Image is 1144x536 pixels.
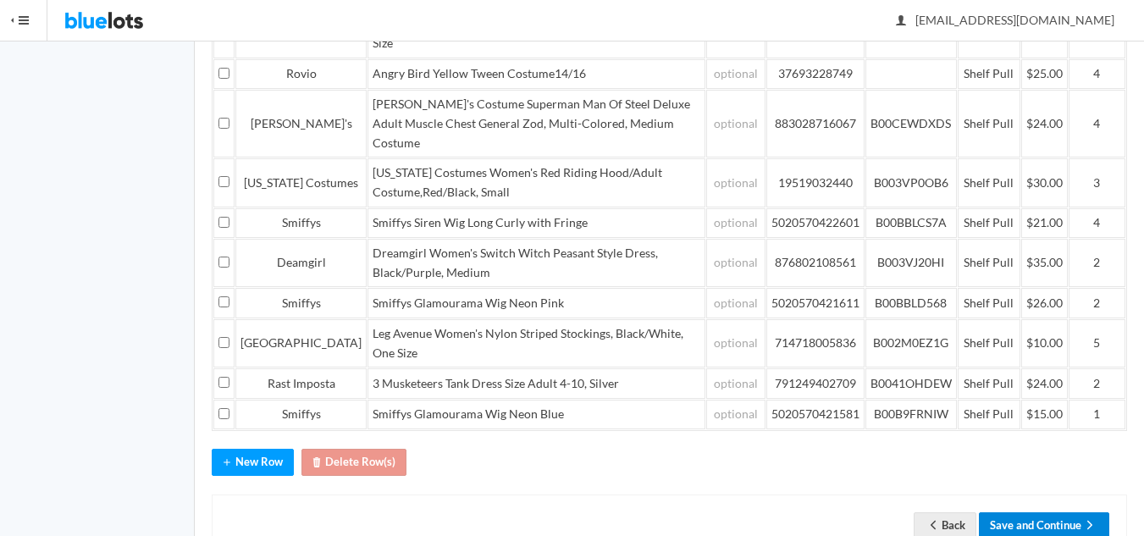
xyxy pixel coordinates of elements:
ion-icon: arrow forward [1081,518,1098,534]
td: 37693228749 [766,59,865,90]
td: 2 [1069,368,1125,399]
td: B00CEWDXDS [865,90,957,157]
td: Leg Avenue Women's Nylon Striped Stockings, Black/White, One Size [368,319,705,367]
td: B0041OHDEW [865,368,957,399]
td: B00BBLD568 [865,288,957,318]
td: [PERSON_NAME]'s [235,90,367,157]
button: addNew Row [212,449,294,475]
td: 876802108561 [766,239,865,287]
ion-icon: person [893,14,909,30]
td: 5 [1069,319,1125,367]
td: B00B9FRNIW [865,400,957,430]
td: 714718005836 [766,319,865,367]
td: Shelf Pull [958,288,1020,318]
td: Shelf Pull [958,208,1020,239]
td: $10.00 [1021,319,1068,367]
td: Smiffys Glamourama Wig Neon Pink [368,288,705,318]
td: 791249402709 [766,368,865,399]
span: [EMAIL_ADDRESS][DOMAIN_NAME] [897,13,1114,27]
td: [GEOGRAPHIC_DATA] [235,319,367,367]
td: B003VJ20HI [865,239,957,287]
td: 2 [1069,239,1125,287]
td: B00BBLCS7A [865,208,957,239]
td: [PERSON_NAME]'s Costume Superman Man Of Steel Deluxe Adult Muscle Chest General Zod, Multi-Colore... [368,90,705,157]
td: 2 [1069,288,1125,318]
td: $35.00 [1021,239,1068,287]
td: [US_STATE] Costumes [235,158,367,207]
td: Angry Bird Yellow Tween Costume14/16 [368,59,705,90]
td: B002M0EZ1G [865,319,957,367]
td: Dreamgirl Women's Switch Witch Peasant Style Dress, Black/Purple, Medium [368,239,705,287]
ion-icon: add [218,456,235,472]
td: 4 [1069,90,1125,157]
td: 5020570421581 [766,400,865,430]
td: 3 Musketeers Tank Dress Size Adult 4-10, Silver [368,368,705,399]
td: 3 [1069,158,1125,207]
td: Shelf Pull [958,368,1020,399]
td: 5020570422601 [766,208,865,239]
td: Smiffys [235,400,367,430]
button: trashDelete Row(s) [301,449,406,475]
td: Smiffys Siren Wig Long Curly with Fringe [368,208,705,239]
td: $15.00 [1021,400,1068,430]
td: 5020570421611 [766,288,865,318]
td: Rovio [235,59,367,90]
td: B003VP0OB6 [865,158,957,207]
td: Smiffys [235,288,367,318]
td: $21.00 [1021,208,1068,239]
td: Shelf Pull [958,59,1020,90]
td: 19519032440 [766,158,865,207]
ion-icon: arrow back [925,518,942,534]
td: $26.00 [1021,288,1068,318]
td: Shelf Pull [958,239,1020,287]
td: 4 [1069,59,1125,90]
td: 883028716067 [766,90,865,157]
td: $24.00 [1021,368,1068,399]
td: $30.00 [1021,158,1068,207]
td: 1 [1069,400,1125,430]
td: Rast Imposta [235,368,367,399]
td: Shelf Pull [958,158,1020,207]
td: Smiffys Glamourama Wig Neon Blue [368,400,705,430]
td: Deamgirl [235,239,367,287]
td: Shelf Pull [958,90,1020,157]
td: Smiffys [235,208,367,239]
td: 4 [1069,208,1125,239]
td: Shelf Pull [958,319,1020,367]
td: $24.00 [1021,90,1068,157]
td: [US_STATE] Costumes Women's Red Riding Hood/Adult Costume,Red/Black, Small [368,158,705,207]
td: $25.00 [1021,59,1068,90]
ion-icon: trash [308,456,325,472]
td: Shelf Pull [958,400,1020,430]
